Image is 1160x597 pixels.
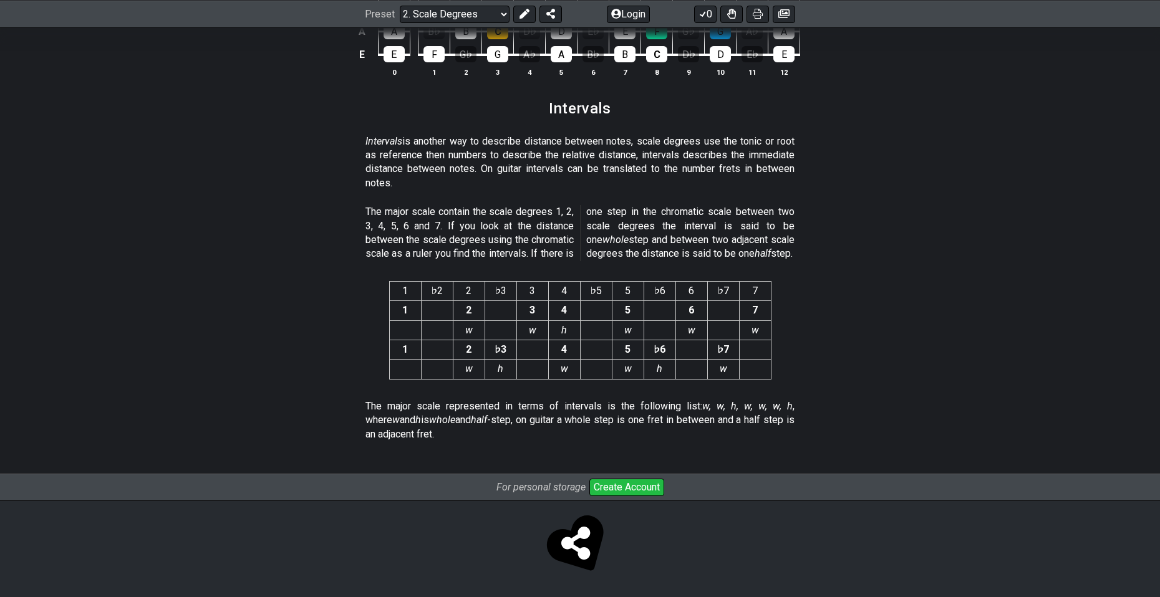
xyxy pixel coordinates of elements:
[355,42,370,66] td: E
[429,414,455,426] em: whole
[539,5,562,22] button: Share Preset
[402,304,408,316] strong: 1
[496,481,586,493] i: For personal storage
[453,281,485,300] th: 2
[589,479,664,496] button: Create Account
[678,46,699,62] div: D♭
[561,304,567,316] strong: 4
[602,234,629,246] em: whole
[657,363,662,375] em: h
[465,324,473,336] em: w
[482,65,514,79] th: 3
[752,324,759,336] em: w
[612,281,644,300] th: 5
[641,65,673,79] th: 8
[423,46,445,62] div: F
[710,46,731,62] div: D
[720,5,743,22] button: Toggle Dexterity for all fretkits
[402,343,408,355] strong: 1
[717,343,729,355] strong: ♭7
[355,20,370,43] td: A
[421,281,453,300] th: ♭2
[550,517,610,577] span: Click to store and share!
[773,5,795,22] button: Create image
[365,135,795,191] p: is another way to describe distance between notes, scale degrees use the tonic or root as referen...
[582,23,604,39] div: E♭
[646,46,667,62] div: C
[365,135,402,147] em: Intervals
[514,65,546,79] th: 4
[624,363,632,375] em: w
[705,65,737,79] th: 10
[688,324,695,336] em: w
[707,281,739,300] th: ♭7
[415,414,421,426] em: h
[644,281,675,300] th: ♭6
[678,23,699,39] div: G♭
[485,281,516,300] th: ♭3
[378,65,410,79] th: 0
[689,304,694,316] strong: 6
[549,102,611,115] h2: Intervals
[646,23,667,39] div: F
[582,46,604,62] div: B♭
[365,205,795,261] p: The major scale contain the scale degrees 1, 2, 3, 4, 5, 6 and 7. If you look at the distance bet...
[747,5,769,22] button: Print
[624,324,632,336] em: w
[423,23,445,39] div: B♭
[384,46,405,62] div: E
[465,363,473,375] em: w
[495,343,506,355] strong: ♭3
[614,23,636,39] div: E
[673,65,705,79] th: 9
[389,281,421,300] th: 1
[529,324,536,336] em: w
[742,23,763,39] div: A♭
[487,23,508,39] div: C
[654,343,665,355] strong: ♭6
[519,23,540,39] div: D♭
[737,65,768,79] th: 11
[561,363,568,375] em: w
[551,46,572,62] div: A
[752,304,758,316] strong: 7
[755,247,771,259] em: half
[742,46,763,62] div: E♭
[365,399,795,441] p: The major scale represented in terms of intervals is the following list: , where and is and -step...
[773,46,795,62] div: E
[694,5,717,22] button: 0
[519,46,540,62] div: A♭
[498,363,503,375] em: h
[384,23,405,39] div: A
[710,23,731,39] div: G
[702,400,793,412] em: w, w, h, w, w, w, h
[561,324,567,336] em: h
[625,304,631,316] strong: 5
[720,363,727,375] em: w
[561,343,567,355] strong: 4
[487,46,508,62] div: G
[471,414,487,426] em: half
[768,65,800,79] th: 12
[529,304,535,316] strong: 3
[450,65,482,79] th: 2
[739,281,771,300] th: 7
[580,281,612,300] th: ♭5
[392,414,400,426] em: w
[546,65,578,79] th: 5
[455,46,476,62] div: G♭
[609,65,641,79] th: 7
[418,65,450,79] th: 1
[675,281,707,300] th: 6
[466,304,471,316] strong: 2
[625,343,631,355] strong: 5
[614,46,636,62] div: B
[578,65,609,79] th: 6
[516,281,548,300] th: 3
[548,281,580,300] th: 4
[400,5,510,22] select: Preset
[455,23,476,39] div: B
[551,23,572,39] div: D
[365,8,395,20] span: Preset
[607,5,650,22] button: Login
